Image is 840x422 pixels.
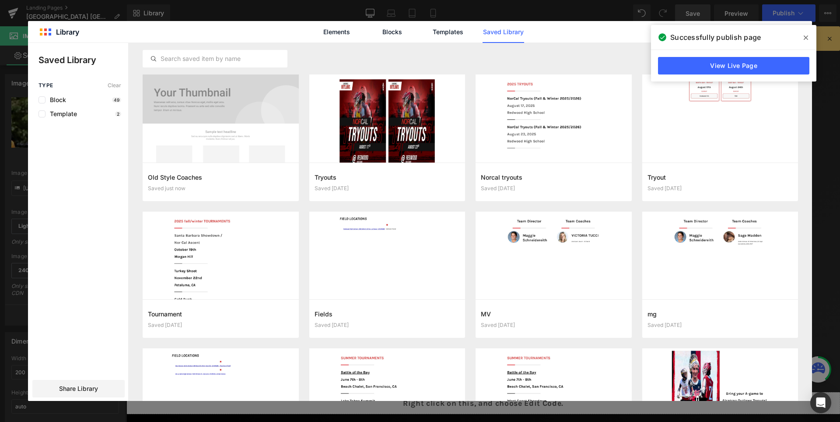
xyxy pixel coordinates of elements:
h3: Tournament [148,309,294,319]
i: [GEOGRAPHIC_DATA][PERSON_NAME], [GEOGRAPHIC_DATA], Redwood JV Co-head Coach [501,320,596,347]
p: Saved Library [38,53,128,67]
div: Saved [DATE] [647,185,793,191]
div: Saved [DATE] [315,322,460,328]
i: Coach [283,308,303,318]
h1: [PERSON_NAME] [370,291,472,307]
i: [GEOGRAPHIC_DATA] [395,320,446,327]
a: Templates [427,21,469,43]
div: Saved just now [148,185,294,191]
a: Elements [316,21,357,43]
div: Saved [DATE] [647,322,793,328]
i: 9 year Varsity Assistant Coach at [GEOGRAPHIC_DATA] [128,320,202,337]
div: Open Intercom Messenger [810,392,831,413]
h3: MV [481,309,626,319]
p: 2 [115,111,121,117]
h1: Per-[PERSON_NAME] [114,152,600,168]
div: Saved [DATE] [481,185,626,191]
div: Saved [DATE] [315,185,460,191]
p: 49 [112,97,121,103]
h1: [PERSON_NAME] [114,291,216,307]
span: Share Library [59,384,98,393]
a: View Live Page [658,57,809,74]
a: Blocks [371,21,413,43]
i: Coach [539,308,559,318]
h3: Norcal tryouts [481,173,626,182]
span: Template [45,110,77,117]
input: Search saved item by name [143,53,287,64]
i: Dominican, [GEOGRAPHIC_DATA], 2x NJCAA Champion, 2023 NJCAA POY [248,320,338,337]
h3: mg [647,309,793,319]
h3: Tryouts [315,173,460,182]
div: Saved [DATE] [148,322,294,328]
i: Coach [154,308,175,318]
h3: Old Style Coaches [148,173,294,182]
div: Saved [DATE] [481,322,626,328]
h1: [PERSON_NAME] [242,291,344,307]
i: Director/Head Coach [322,169,392,178]
span: Type [38,82,53,89]
h3: Fields [315,309,460,319]
span: Successfully publish page [670,32,761,43]
span: Block [45,96,66,103]
i: Coach [410,308,431,318]
i: [GEOGRAPHIC_DATA][US_STATE], Team [GEOGRAPHIC_DATA], [GEOGRAPHIC_DATA] [257,181,457,188]
a: Saved Library [483,21,524,43]
h3: Tryout [647,173,793,182]
span: Clear [108,82,121,89]
h1: [PERSON_NAME] [498,291,600,307]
